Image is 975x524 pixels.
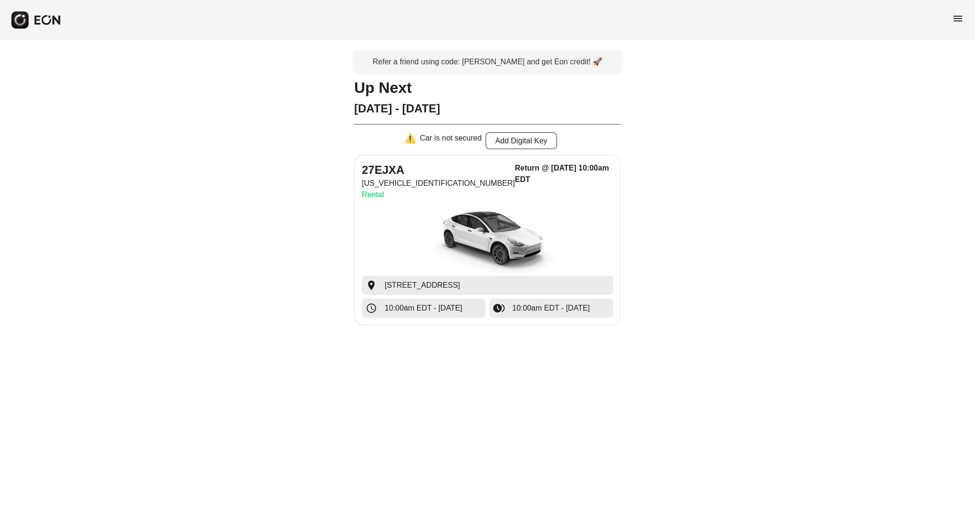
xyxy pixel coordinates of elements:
[420,132,482,149] div: Car is not secured
[362,162,515,178] h2: 27EJXA
[493,302,505,314] span: browse_gallery
[354,155,621,325] button: 27EJXA[US_VEHICLE_IDENTIFICATION_NUMBER]RentalReturn @ [DATE] 10:00am EDTcar[STREET_ADDRESS]10:00...
[486,132,557,149] button: Add Digital Key
[354,101,621,116] h2: [DATE] - [DATE]
[362,189,515,201] p: Rental
[512,302,590,314] span: 10:00am EDT - [DATE]
[404,132,416,149] div: ⚠️
[515,162,613,185] h3: Return @ [DATE] 10:00am EDT
[416,204,559,276] img: car
[366,302,377,314] span: schedule
[385,280,460,291] span: [STREET_ADDRESS]
[354,51,621,72] a: Refer a friend using code: [PERSON_NAME] and get Eon credit! 🚀
[354,82,621,93] h1: Up Next
[952,13,964,24] span: menu
[366,280,377,291] span: location_on
[362,178,515,189] p: [US_VEHICLE_IDENTIFICATION_NUMBER]
[385,302,462,314] span: 10:00am EDT - [DATE]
